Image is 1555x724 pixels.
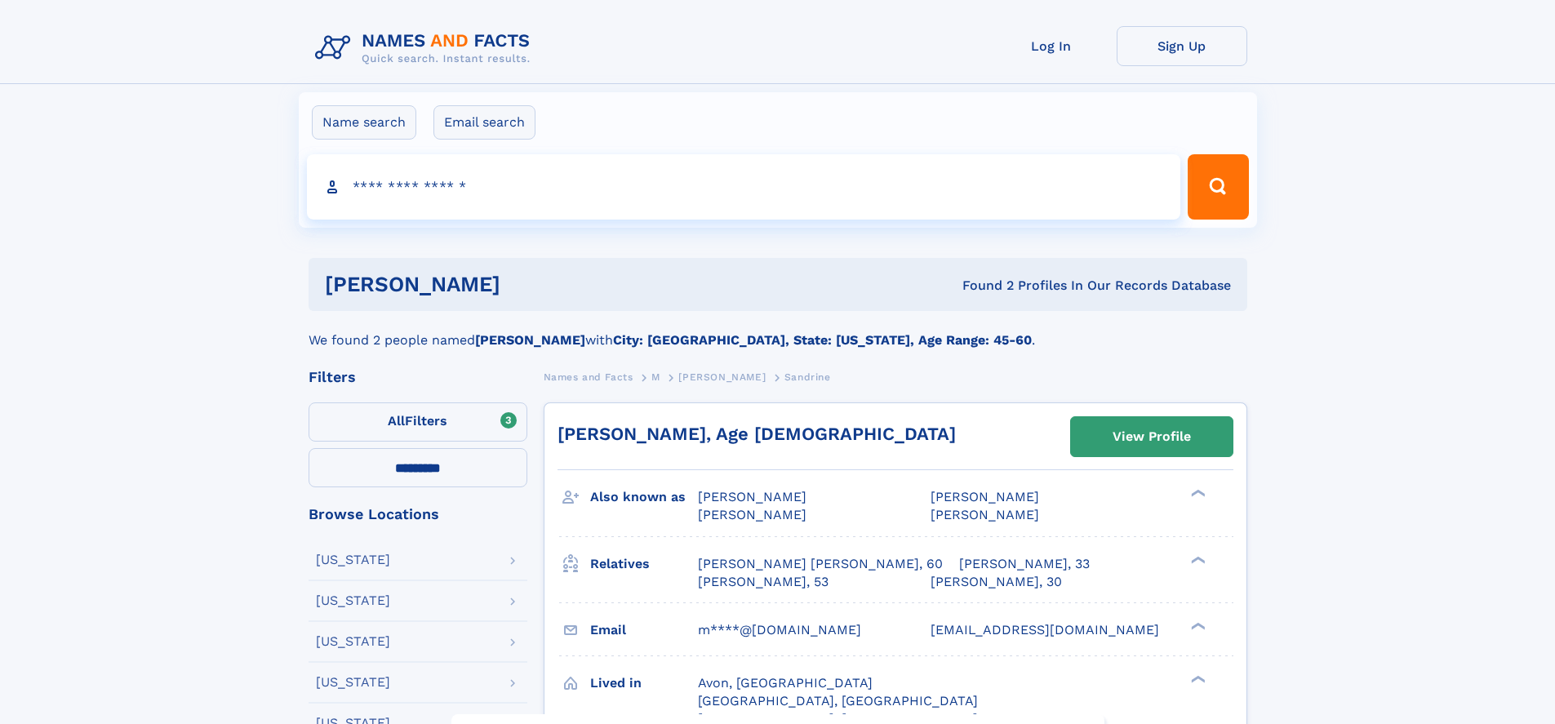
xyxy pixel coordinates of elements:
[325,274,731,295] h1: [PERSON_NAME]
[388,413,405,429] span: All
[959,555,1090,573] a: [PERSON_NAME], 33
[698,573,829,591] a: [PERSON_NAME], 53
[590,616,698,644] h3: Email
[698,555,943,573] a: [PERSON_NAME] [PERSON_NAME], 60
[475,332,585,348] b: [PERSON_NAME]
[931,507,1039,522] span: [PERSON_NAME]
[309,402,527,442] label: Filters
[698,489,806,504] span: [PERSON_NAME]
[590,483,698,511] h3: Also known as
[1187,620,1206,631] div: ❯
[316,553,390,566] div: [US_STATE]
[312,105,416,140] label: Name search
[784,371,831,383] span: Sandrine
[613,332,1032,348] b: City: [GEOGRAPHIC_DATA], State: [US_STATE], Age Range: 45-60
[309,507,527,522] div: Browse Locations
[698,507,806,522] span: [PERSON_NAME]
[309,26,544,70] img: Logo Names and Facts
[986,26,1117,66] a: Log In
[651,366,660,387] a: M
[1188,154,1248,220] button: Search Button
[678,366,766,387] a: [PERSON_NAME]
[1117,26,1247,66] a: Sign Up
[931,573,1062,591] a: [PERSON_NAME], 30
[316,676,390,689] div: [US_STATE]
[590,669,698,697] h3: Lived in
[316,635,390,648] div: [US_STATE]
[731,277,1231,295] div: Found 2 Profiles In Our Records Database
[558,424,956,444] a: [PERSON_NAME], Age [DEMOGRAPHIC_DATA]
[1187,554,1206,565] div: ❯
[931,622,1159,637] span: [EMAIL_ADDRESS][DOMAIN_NAME]
[931,489,1039,504] span: [PERSON_NAME]
[590,550,698,578] h3: Relatives
[1187,673,1206,684] div: ❯
[678,371,766,383] span: [PERSON_NAME]
[1071,417,1233,456] a: View Profile
[1113,418,1191,455] div: View Profile
[698,675,873,691] span: Avon, [GEOGRAPHIC_DATA]
[544,366,633,387] a: Names and Facts
[698,693,978,708] span: [GEOGRAPHIC_DATA], [GEOGRAPHIC_DATA]
[309,370,527,384] div: Filters
[316,594,390,607] div: [US_STATE]
[651,371,660,383] span: M
[433,105,535,140] label: Email search
[307,154,1181,220] input: search input
[1187,488,1206,499] div: ❯
[309,311,1247,350] div: We found 2 people named with .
